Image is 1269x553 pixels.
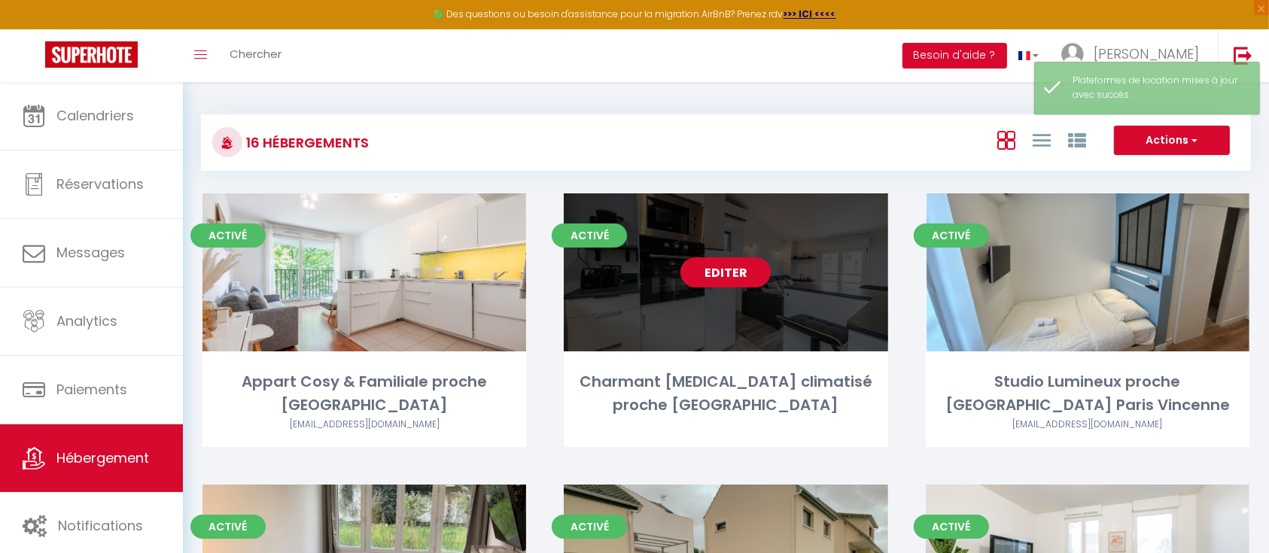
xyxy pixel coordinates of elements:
[997,127,1015,152] a: Vue en Box
[218,29,293,82] a: Chercher
[56,448,149,467] span: Hébergement
[1033,127,1051,152] a: Vue en Liste
[552,515,627,539] span: Activé
[926,370,1249,418] div: Studio Lumineux proche [GEOGRAPHIC_DATA] Paris Vincenne
[784,8,836,20] a: >>> ICI <<<<
[914,223,989,248] span: Activé
[926,418,1249,432] div: Airbnb
[56,175,144,193] span: Réservations
[1068,127,1086,152] a: Vue par Groupe
[190,223,266,248] span: Activé
[56,380,127,399] span: Paiements
[1234,46,1252,65] img: logout
[914,515,989,539] span: Activé
[202,370,526,418] div: Appart Cosy & Familiale proche [GEOGRAPHIC_DATA]
[45,41,138,68] img: Super Booking
[564,370,887,418] div: Charmant [MEDICAL_DATA] climatisé proche [GEOGRAPHIC_DATA]
[1094,44,1199,63] span: [PERSON_NAME]
[1114,126,1230,156] button: Actions
[1073,74,1244,102] div: Plateformes de location mises à jour avec succès
[902,43,1007,68] button: Besoin d'aide ?
[1050,29,1218,82] a: ... [PERSON_NAME]
[680,257,771,287] a: Editer
[552,223,627,248] span: Activé
[56,311,117,330] span: Analytics
[58,516,143,535] span: Notifications
[56,243,125,262] span: Messages
[230,46,281,62] span: Chercher
[202,418,526,432] div: Airbnb
[242,126,369,160] h3: 16 Hébergements
[190,515,266,539] span: Activé
[1061,43,1084,65] img: ...
[56,106,134,125] span: Calendriers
